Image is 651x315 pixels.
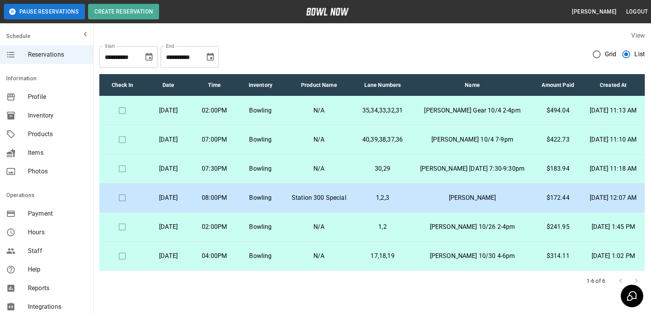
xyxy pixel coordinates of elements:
[4,4,85,19] button: Pause Reservations
[28,246,87,256] span: Staff
[28,265,87,274] span: Help
[588,135,639,144] p: [DATE] 11:10 AM
[28,92,87,102] span: Profile
[417,106,528,115] p: [PERSON_NAME] Gear 10/4 2-4pm
[361,164,404,173] p: 30,29
[197,251,231,261] p: 04:00PM
[99,74,145,96] th: Check In
[197,164,231,173] p: 07:30PM
[290,222,348,232] p: N/A
[244,222,277,232] p: Bowling
[197,193,231,202] p: 08:00PM
[634,50,645,59] span: List
[540,251,576,261] p: $314.11
[88,4,159,19] button: Create Reservation
[588,106,639,115] p: [DATE] 11:13 AM
[290,251,348,261] p: N/A
[361,251,404,261] p: 17,18,19
[152,193,185,202] p: [DATE]
[361,193,404,202] p: 1,2,3
[191,74,237,96] th: Time
[284,74,355,96] th: Product Name
[28,209,87,218] span: Payment
[152,251,185,261] p: [DATE]
[306,8,349,16] img: logo
[152,106,185,115] p: [DATE]
[28,302,87,312] span: Integrations
[410,74,534,96] th: Name
[361,222,404,232] p: 1,2
[290,106,348,115] p: N/A
[237,74,284,96] th: Inventory
[145,74,192,96] th: Date
[605,50,616,59] span: Grid
[540,222,576,232] p: $241.95
[28,167,87,176] span: Photos
[588,193,639,202] p: [DATE] 12:07 AM
[588,222,639,232] p: [DATE] 1:45 PM
[28,148,87,157] span: Items
[631,32,645,39] label: View
[290,193,348,202] p: Station 300 Special
[361,106,404,115] p: 35,34,33,32,31
[28,228,87,237] span: Hours
[588,251,639,261] p: [DATE] 1:02 PM
[244,106,277,115] p: Bowling
[244,164,277,173] p: Bowling
[28,50,87,59] span: Reservations
[540,135,576,144] p: $422.73
[623,5,651,19] button: Logout
[587,277,605,285] p: 1-6 of 6
[244,251,277,261] p: Bowling
[197,106,231,115] p: 02:00PM
[417,164,528,173] p: [PERSON_NAME] [DATE] 7:30-9:30pm
[355,74,410,96] th: Lane Numbers
[417,222,528,232] p: [PERSON_NAME] 10/26 2-4pm
[290,164,348,173] p: N/A
[582,74,645,96] th: Created At
[290,135,348,144] p: N/A
[540,193,576,202] p: $172.44
[197,222,231,232] p: 02:00PM
[152,222,185,232] p: [DATE]
[540,164,576,173] p: $183.94
[569,5,620,19] button: [PERSON_NAME]
[244,135,277,144] p: Bowling
[244,193,277,202] p: Bowling
[28,130,87,139] span: Products
[141,49,157,65] button: Choose date, selected date is Oct 4, 2025
[28,284,87,293] span: Reports
[152,135,185,144] p: [DATE]
[197,135,231,144] p: 07:00PM
[417,135,528,144] p: [PERSON_NAME] 10/4 7-9pm
[534,74,582,96] th: Amount Paid
[540,106,576,115] p: $494.04
[28,111,87,120] span: Inventory
[361,135,404,144] p: 40,39,38,37,36
[203,49,218,65] button: Choose date, selected date is Nov 4, 2025
[152,164,185,173] p: [DATE]
[417,193,528,202] p: [PERSON_NAME]
[417,251,528,261] p: [PERSON_NAME] 10/30 4-6pm
[588,164,639,173] p: [DATE] 11:18 AM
